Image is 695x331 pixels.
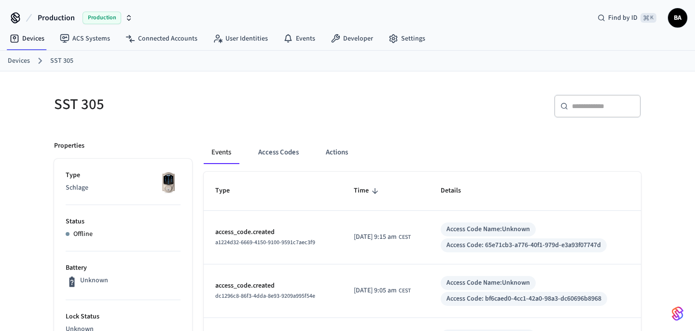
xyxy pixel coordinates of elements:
div: Access Code: 65e71cb3-a776-40f1-979d-e3a93f07747d [446,240,601,250]
a: Connected Accounts [118,30,205,47]
span: [DATE] 9:05 am [354,286,397,296]
span: [DATE] 9:15 am [354,232,397,242]
div: Europe/Budapest [354,232,411,242]
p: Status [66,217,181,227]
span: BA [669,9,686,27]
span: Find by ID [608,13,638,23]
a: Developer [323,30,381,47]
p: Properties [54,141,84,151]
span: ⌘ K [640,13,656,23]
div: Find by ID⌘ K [590,9,664,27]
a: User Identities [205,30,276,47]
img: SeamLogoGradient.69752ec5.svg [672,306,683,321]
span: Details [441,183,473,198]
span: Production [83,12,121,24]
button: Access Codes [250,141,306,164]
button: BA [668,8,687,28]
span: dc1296c8-86f3-4dda-8e93-9209a995f54e [215,292,315,300]
span: CEST [399,287,411,295]
span: Type [215,183,242,198]
a: Devices [2,30,52,47]
img: Schlage Sense Smart Deadbolt with Camelot Trim, Front [156,170,181,194]
a: SST 305 [50,56,73,66]
p: Battery [66,263,181,273]
p: Lock Status [66,312,181,322]
a: Events [276,30,323,47]
p: Unknown [80,276,108,286]
div: Europe/Budapest [354,286,411,296]
p: access_code.created [215,281,331,291]
span: a1224d32-6669-4150-9100-9591c7aec3f9 [215,238,315,247]
a: Devices [8,56,30,66]
a: ACS Systems [52,30,118,47]
div: Access Code Name: Unknown [446,224,530,234]
span: Production [38,12,75,24]
button: Actions [318,141,356,164]
div: Access Code Name: Unknown [446,278,530,288]
p: Offline [73,229,93,239]
p: access_code.created [215,227,331,237]
div: Access Code: bf6caed0-4cc1-42a0-98a3-dc60696b8968 [446,294,601,304]
a: Settings [381,30,433,47]
p: Type [66,170,181,180]
button: Events [204,141,239,164]
div: ant example [204,141,641,164]
p: Schlage [66,183,181,193]
span: Time [354,183,381,198]
span: CEST [399,233,411,242]
h5: SST 305 [54,95,342,114]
